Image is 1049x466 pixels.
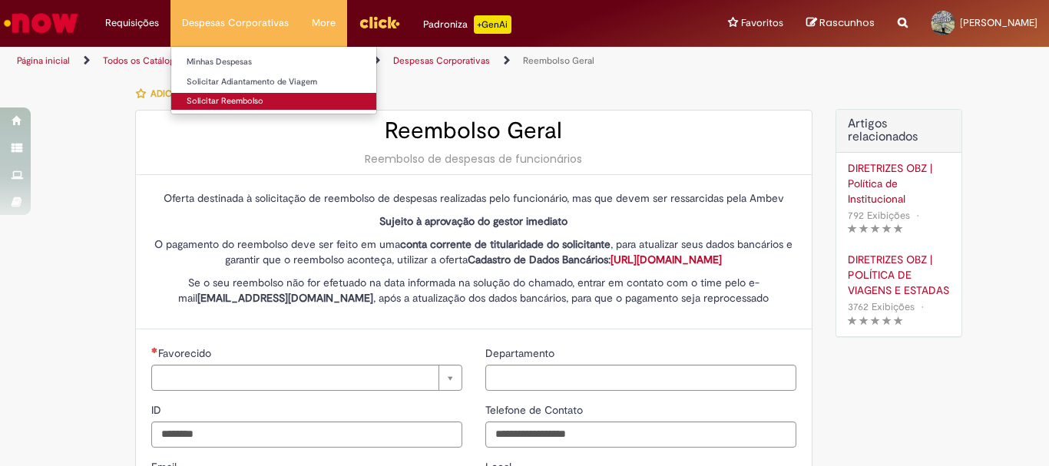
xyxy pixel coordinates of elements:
[848,252,950,298] a: DIRETRIZES OBZ | POLÍTICA DE VIAGENS E ESTADAS
[151,421,462,448] input: ID
[151,88,261,100] span: Adicionar a Favoritos
[423,15,511,34] div: Padroniza
[848,160,950,207] a: DIRETRIZES OBZ | Política de Institucional
[158,346,214,360] span: Necessários - Favorecido
[485,365,796,391] input: Departamento
[393,55,490,67] a: Despesas Corporativas
[848,117,950,144] h3: Artigos relacionados
[359,11,400,34] img: click_logo_yellow_360x200.png
[151,365,462,391] a: Limpar campo Favorecido
[848,300,915,313] span: 3762 Exibições
[171,54,376,71] a: Minhas Despesas
[741,15,783,31] span: Favoritos
[848,209,910,222] span: 792 Exibições
[151,275,796,306] p: Se o seu reembolso não for efetuado na data informada na solução do chamado, entrar em contato co...
[474,15,511,34] p: +GenAi
[151,347,158,353] span: Necessários
[151,151,796,167] div: Reembolso de despesas de funcionários
[913,205,922,226] span: •
[135,78,270,110] button: Adicionar a Favoritos
[151,403,164,417] span: ID
[312,15,336,31] span: More
[105,15,159,31] span: Requisições
[400,237,611,251] strong: conta corrente de titularidade do solicitante
[523,55,594,67] a: Reembolso Geral
[197,291,373,305] strong: [EMAIL_ADDRESS][DOMAIN_NAME]
[611,253,722,266] a: [URL][DOMAIN_NAME]
[806,16,875,31] a: Rascunhos
[170,46,377,114] ul: Despesas Corporativas
[485,346,558,360] span: Departamento
[2,8,81,38] img: ServiceNow
[468,253,722,266] strong: Cadastro de Dados Bancários:
[103,55,184,67] a: Todos os Catálogos
[171,74,376,91] a: Solicitar Adiantamento de Viagem
[17,55,70,67] a: Página inicial
[960,16,1037,29] span: [PERSON_NAME]
[151,190,796,206] p: Oferta destinada à solicitação de reembolso de despesas realizadas pelo funcionário, mas que deve...
[151,118,796,144] h2: Reembolso Geral
[171,93,376,110] a: Solicitar Reembolso
[151,236,796,267] p: O pagamento do reembolso deve ser feito em uma , para atualizar seus dados bancários e garantir q...
[819,15,875,30] span: Rascunhos
[485,403,586,417] span: Telefone de Contato
[182,15,289,31] span: Despesas Corporativas
[379,214,568,228] strong: Sujeito à aprovação do gestor imediato
[12,47,688,75] ul: Trilhas de página
[918,296,927,317] span: •
[485,421,796,448] input: Telefone de Contato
